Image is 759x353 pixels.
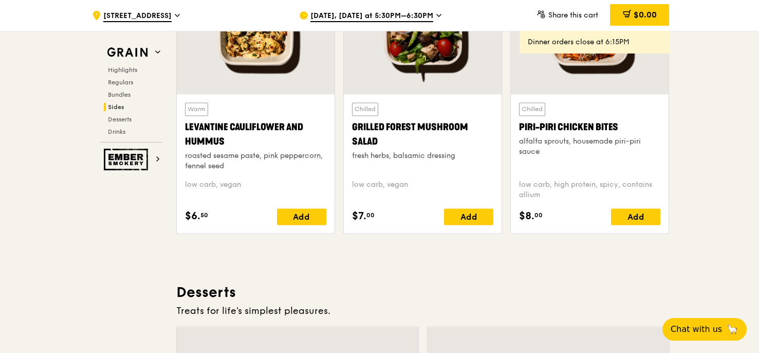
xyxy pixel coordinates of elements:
[185,151,326,171] div: roasted sesame paste, pink peppercorn, fennel seed
[310,11,433,22] span: [DATE], [DATE] at 5:30PM–6:30PM
[366,211,375,219] span: 00
[108,128,125,135] span: Drinks
[726,323,738,336] span: 🦙
[633,10,656,20] span: $0.00
[548,11,598,20] span: Share this cart
[519,180,660,200] div: low carb, high protein, spicy, contains allium
[528,37,661,47] div: Dinner orders close at 6:15PM
[534,211,543,219] span: 00
[104,149,151,170] img: Ember Smokery web logo
[519,208,534,224] span: $8.
[103,11,172,22] span: [STREET_ADDRESS]
[185,102,208,116] div: Warm
[185,180,326,200] div: low carb, vegan
[352,208,366,224] span: $7.
[352,102,378,116] div: Chilled
[671,323,722,336] span: Chat with us
[611,208,660,225] div: Add
[176,304,670,318] div: Treats for life's simplest pleasures.
[352,120,493,149] div: Grilled Forest Mushroom Salad
[352,180,493,200] div: low carb, vegan
[277,208,326,225] div: Add
[108,79,133,86] span: Regulars
[104,43,151,62] img: Grain web logo
[108,103,124,111] span: Sides
[176,283,670,302] h3: Desserts
[519,120,660,134] div: Piri-piri Chicken Bites
[352,151,493,161] div: fresh herbs, balsamic dressing
[200,211,208,219] span: 50
[444,208,493,225] div: Add
[185,120,326,149] div: Levantine Cauliflower and Hummus
[519,136,660,157] div: alfalfa sprouts, housemade piri-piri sauce
[185,208,200,224] span: $6.
[108,66,137,74] span: Highlights
[519,102,545,116] div: Chilled
[108,116,132,123] span: Desserts
[108,91,131,98] span: Bundles
[662,318,747,341] button: Chat with us🦙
